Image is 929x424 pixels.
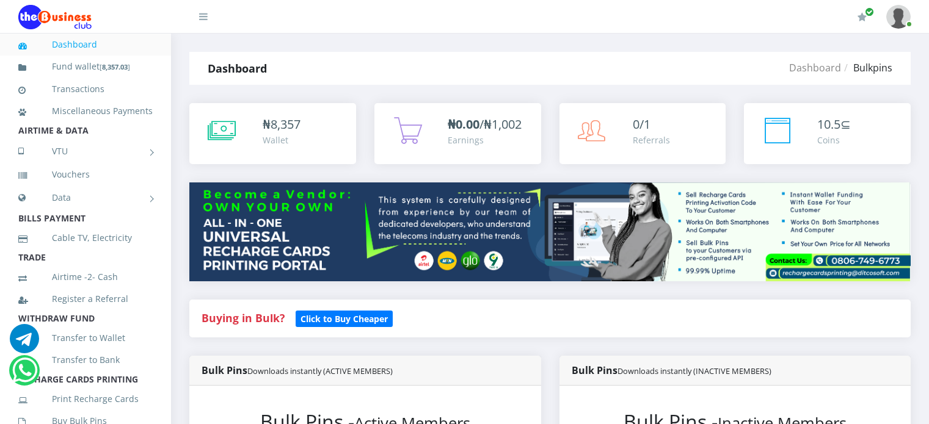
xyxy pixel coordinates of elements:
[102,62,128,71] b: 8,357.03
[18,346,153,374] a: Transfer to Bank
[18,182,153,213] a: Data
[18,385,153,413] a: Print Recharge Cards
[18,97,153,125] a: Miscellaneous Payments
[18,324,153,352] a: Transfer to Wallet
[12,365,37,385] a: Chat for support
[789,61,841,74] a: Dashboard
[18,31,153,59] a: Dashboard
[301,313,388,325] b: Click to Buy Cheaper
[271,116,301,132] span: 8,357
[865,7,874,16] span: Renew/Upgrade Subscription
[18,160,153,189] a: Vouchers
[202,364,393,377] strong: Bulk Pins
[18,263,153,291] a: Airtime -2- Cash
[263,134,301,146] div: Wallet
[202,311,285,325] strong: Buying in Bulk?
[448,134,522,146] div: Earnings
[18,75,153,103] a: Transactions
[18,285,153,313] a: Register a Referral
[374,103,541,164] a: ₦0.00/₦1,002 Earnings
[208,61,267,76] strong: Dashboard
[817,134,851,146] div: Coins
[448,116,522,132] span: /₦1,002
[18,5,92,29] img: Logo
[633,116,650,132] span: 0/1
[633,134,670,146] div: Referrals
[448,116,479,132] b: ₦0.00
[18,224,153,252] a: Cable TV, Electricity
[247,365,393,376] small: Downloads instantly (ACTIVE MEMBERS)
[10,333,39,353] a: Chat for support
[572,364,771,377] strong: Bulk Pins
[817,116,840,132] span: 10.5
[858,12,867,22] i: Renew/Upgrade Subscription
[189,103,356,164] a: ₦8,357 Wallet
[296,311,393,325] a: Click to Buy Cheaper
[559,103,726,164] a: 0/1 Referrals
[18,52,153,81] a: Fund wallet[8,357.03]
[263,115,301,134] div: ₦
[817,115,851,134] div: ⊆
[618,365,771,376] small: Downloads instantly (INACTIVE MEMBERS)
[841,60,892,75] li: Bulkpins
[100,62,130,71] small: [ ]
[886,5,911,29] img: User
[189,182,911,281] img: multitenant_rcp.png
[18,136,153,167] a: VTU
